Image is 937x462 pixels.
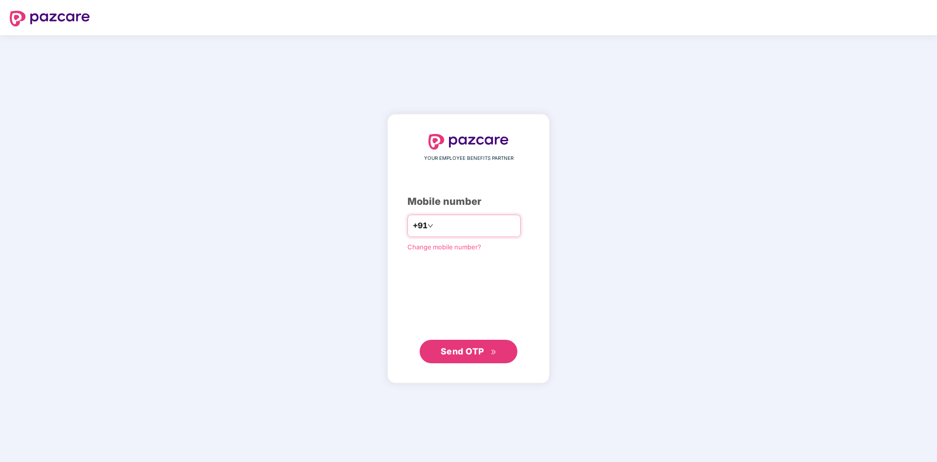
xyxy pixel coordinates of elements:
[428,134,509,150] img: logo
[490,349,497,355] span: double-right
[420,340,517,363] button: Send OTPdouble-right
[407,194,530,209] div: Mobile number
[407,243,481,251] a: Change mobile number?
[427,223,433,229] span: down
[441,346,484,356] span: Send OTP
[424,154,513,162] span: YOUR EMPLOYEE BENEFITS PARTNER
[10,11,90,26] img: logo
[413,220,427,232] span: +91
